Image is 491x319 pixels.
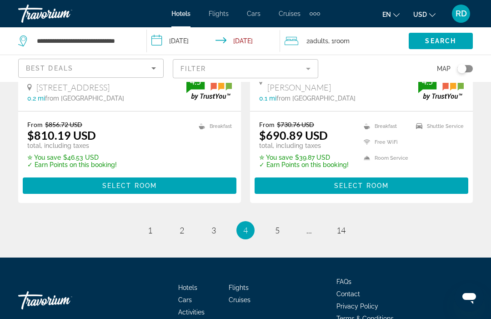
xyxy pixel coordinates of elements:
[23,177,236,194] button: Select Room
[259,121,275,128] span: From
[147,27,280,55] button: Check-in date: Oct 10, 2025 Check-out date: Oct 12, 2025
[259,154,349,161] p: $39.87 USD
[102,182,157,189] span: Select Room
[306,225,312,235] span: ...
[18,287,109,314] a: Travorium
[27,121,43,128] span: From
[211,225,216,235] span: 3
[186,73,232,100] img: trustyou-badge.svg
[27,154,61,161] span: ✮ You save
[336,290,360,298] a: Contact
[255,179,468,189] a: Select Room
[178,284,197,291] a: Hotels
[27,154,117,161] p: $46.53 USD
[209,10,229,17] a: Flights
[45,121,82,128] del: $856.72 USD
[45,95,124,102] span: from [GEOGRAPHIC_DATA]
[173,59,318,79] button: Filter
[437,62,451,75] span: Map
[382,8,400,21] button: Change language
[26,63,156,74] mat-select: Sort by
[18,2,109,25] a: Travorium
[310,6,320,21] button: Extra navigation items
[306,35,328,47] span: 2
[413,8,436,21] button: Change currency
[336,225,346,235] span: 14
[259,161,349,168] p: ✓ Earn Points on this booking!
[23,179,236,189] a: Select Room
[334,37,350,45] span: Room
[275,225,280,235] span: 5
[277,121,314,128] del: $730.76 USD
[178,296,192,304] a: Cars
[413,11,427,18] span: USD
[334,182,389,189] span: Select Room
[229,284,249,291] a: Flights
[409,33,473,49] button: Search
[259,95,276,102] span: 0.1 mi
[280,27,409,55] button: Travelers: 2 adults, 0 children
[449,4,473,23] button: User Menu
[279,10,301,17] a: Cruises
[456,9,467,18] span: RD
[276,95,356,102] span: from [GEOGRAPHIC_DATA]
[382,11,391,18] span: en
[148,225,152,235] span: 1
[27,142,117,149] p: total, including taxes
[27,161,117,168] p: ✓ Earn Points on this booking!
[411,121,464,132] li: Shuttle Service
[451,65,473,73] button: Toggle map
[243,225,248,235] span: 4
[27,128,96,142] ins: $810.19 USD
[26,65,73,72] span: Best Deals
[336,303,378,310] a: Privacy Policy
[27,95,45,102] span: 0.2 mi
[180,225,184,235] span: 2
[418,73,464,100] img: trustyou-badge.svg
[194,121,232,132] li: Breakfast
[455,283,484,312] iframe: Button to launch messaging window
[310,37,328,45] span: Adults
[18,221,473,239] nav: Pagination
[359,137,411,148] li: Free WiFi
[328,35,350,47] span: , 1
[255,177,468,194] button: Select Room
[259,142,349,149] p: total, including taxes
[259,128,328,142] ins: $690.89 USD
[171,10,190,17] a: Hotels
[259,154,293,161] span: ✮ You save
[247,10,261,17] a: Cars
[178,309,205,316] a: Activities
[267,72,418,92] span: [STREET_ADDRESS][PERSON_NAME][PERSON_NAME]
[425,37,456,45] span: Search
[36,82,110,92] span: [STREET_ADDRESS]
[359,121,411,132] li: Breakfast
[359,152,411,164] li: Room Service
[336,278,351,285] a: FAQs
[229,296,251,304] a: Cruises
